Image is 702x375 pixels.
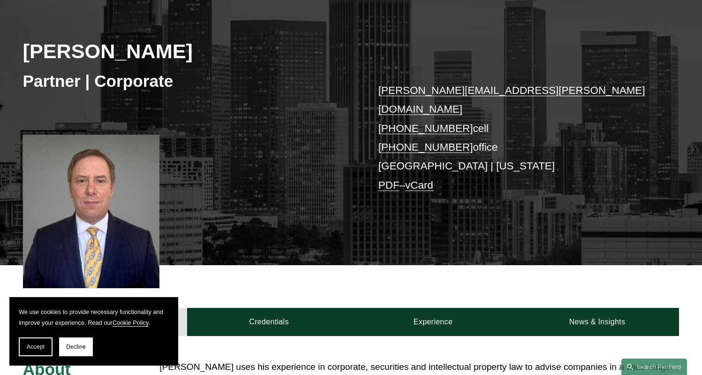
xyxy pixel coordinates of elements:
a: Credentials [187,308,351,336]
section: Cookie banner [9,297,178,366]
a: PDF [378,179,400,191]
span: Accept [27,344,45,350]
span: Decline [66,344,86,350]
a: News & Insights [515,308,679,336]
a: Search this site [621,359,687,375]
a: Cookie Policy [113,319,149,326]
a: [PHONE_NUMBER] [378,122,473,134]
h2: [PERSON_NAME] [23,39,351,63]
h3: Partner | Corporate [23,71,351,92]
p: We use cookies to provide necessary functionality and improve your experience. Read our . [19,306,169,328]
a: [PERSON_NAME][EMAIL_ADDRESS][PERSON_NAME][DOMAIN_NAME] [378,84,645,115]
a: vCard [405,179,433,191]
button: Accept [19,337,53,356]
p: cell office [GEOGRAPHIC_DATA] | [US_STATE] – [378,81,652,195]
button: Decline [59,337,93,356]
a: Experience [351,308,515,336]
a: [PHONE_NUMBER] [378,141,473,153]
